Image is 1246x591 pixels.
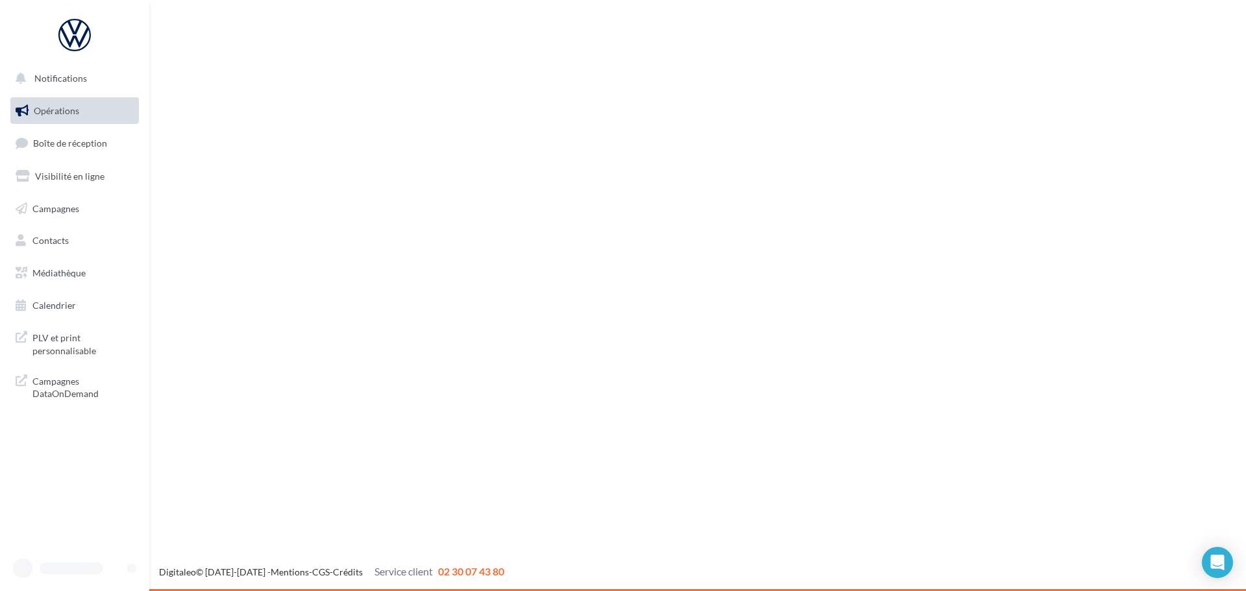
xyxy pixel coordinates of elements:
[34,105,79,116] span: Opérations
[32,300,76,311] span: Calendrier
[33,138,107,149] span: Boîte de réception
[8,163,141,190] a: Visibilité en ligne
[32,267,86,278] span: Médiathèque
[34,73,87,84] span: Notifications
[8,367,141,405] a: Campagnes DataOnDemand
[8,292,141,319] a: Calendrier
[159,566,196,577] a: Digitaleo
[8,259,141,287] a: Médiathèque
[271,566,309,577] a: Mentions
[159,566,504,577] span: © [DATE]-[DATE] - - -
[333,566,363,577] a: Crédits
[32,202,79,213] span: Campagnes
[32,235,69,246] span: Contacts
[35,171,104,182] span: Visibilité en ligne
[32,329,134,357] span: PLV et print personnalisable
[8,195,141,223] a: Campagnes
[312,566,330,577] a: CGS
[8,97,141,125] a: Opérations
[374,565,433,577] span: Service client
[438,565,504,577] span: 02 30 07 43 80
[8,65,136,92] button: Notifications
[1202,547,1233,578] div: Open Intercom Messenger
[8,227,141,254] a: Contacts
[8,129,141,157] a: Boîte de réception
[8,324,141,362] a: PLV et print personnalisable
[32,372,134,400] span: Campagnes DataOnDemand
